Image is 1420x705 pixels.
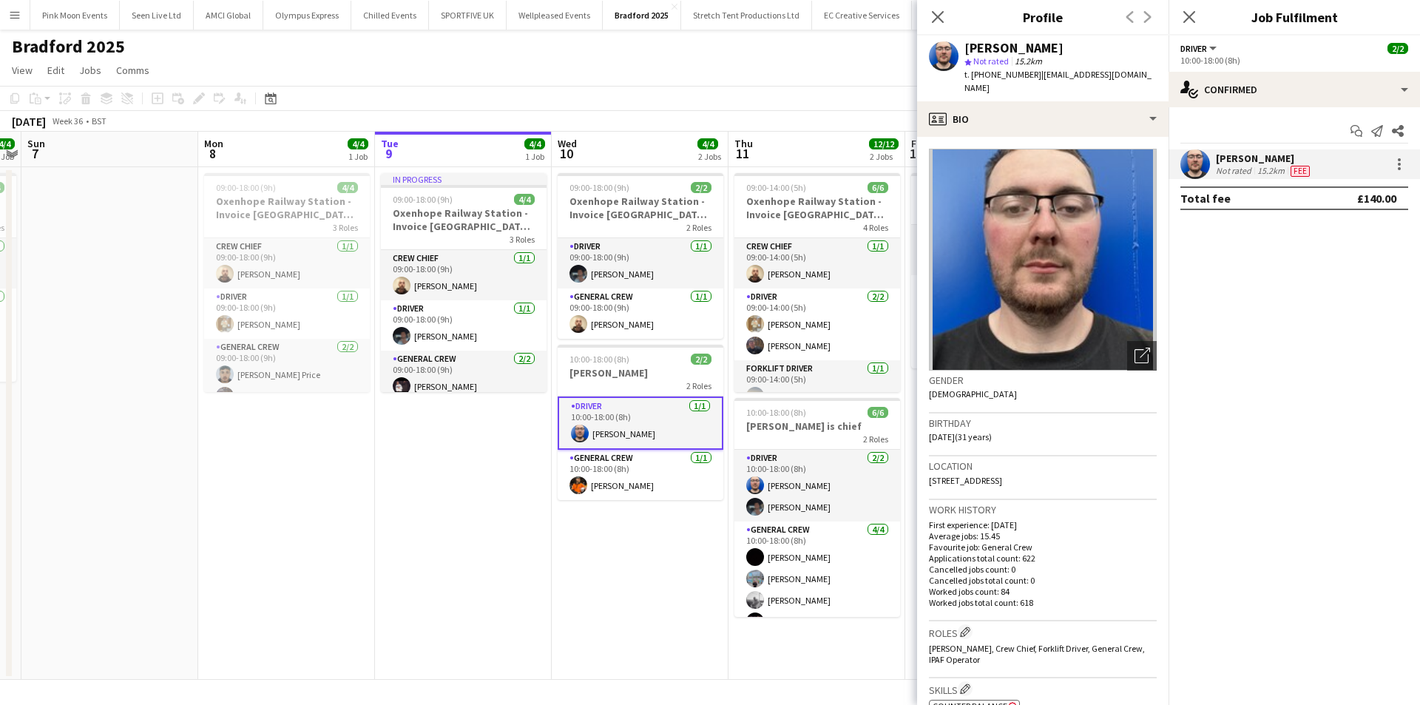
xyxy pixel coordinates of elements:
p: Cancelled jobs total count: 0 [929,575,1157,586]
app-card-role: General Crew1/110:00-18:00 (8h)[PERSON_NAME] [558,450,723,500]
h3: [PERSON_NAME] [558,366,723,380]
div: [PERSON_NAME] [1216,152,1313,165]
h3: Oxenhope Railway Station - Invoice [GEOGRAPHIC_DATA] Royal [734,195,900,221]
span: Thu [734,137,753,150]
button: Stretch Tent Productions Ltd [681,1,812,30]
span: Fri [911,137,923,150]
div: Bio [917,101,1169,137]
button: EC Creative Services [812,1,912,30]
span: 09:00-14:00 (5h) [746,182,806,193]
span: 6/6 [868,407,888,418]
h3: Oxenhope Railway Station - Invoice [GEOGRAPHIC_DATA] Royal [204,195,370,221]
span: 8 [202,145,223,162]
button: Evallance [912,1,974,30]
span: 6/6 [868,182,888,193]
span: 12 [909,145,923,162]
div: Not rated [1216,165,1254,177]
h1: Bradford 2025 [12,36,125,58]
span: 10:00-18:00 (8h) [746,407,806,418]
button: Olympus Express [263,1,351,30]
h3: Job Fulfilment [1169,7,1420,27]
span: 09:00-18:00 (9h) [216,182,276,193]
span: 3 Roles [333,222,358,233]
span: Mon [204,137,223,150]
app-job-card: 09:00-18:00 (9h)2/2Oxenhope Railway Station - Invoice [GEOGRAPHIC_DATA] Royal2 RolesDriver1/109:0... [558,173,723,339]
p: Favourite job: General Crew [929,542,1157,553]
span: [STREET_ADDRESS] [929,475,1002,486]
app-card-role: General Crew3/310:00-18:00 (8h)[PERSON_NAME][PERSON_NAME][PERSON_NAME] [911,275,1077,368]
div: BST [92,115,106,127]
h3: Birthday [929,416,1157,430]
app-card-role: Driver1/110:00-18:00 (8h)[PERSON_NAME] [911,225,1077,275]
span: 09:00-18:00 (9h) [569,182,629,193]
app-card-role: General Crew2/209:00-18:00 (9h)[PERSON_NAME] [381,351,547,422]
h3: [PERSON_NAME] is chief [734,419,900,433]
app-job-card: 09:00-14:00 (5h)6/6Oxenhope Railway Station - Invoice [GEOGRAPHIC_DATA] Royal4 RolesCrew Chief1/1... [734,173,900,392]
span: 3 Roles [510,234,535,245]
h3: Oxenhope Railway Station - Invoice [GEOGRAPHIC_DATA] Royal [558,195,723,221]
span: Driver [1180,43,1207,54]
span: 2 Roles [686,222,711,233]
div: 10:00-18:00 (8h) [1180,55,1408,66]
span: Sun [27,137,45,150]
span: 2/2 [691,354,711,365]
button: Pink Moon Events [30,1,120,30]
span: 7 [25,145,45,162]
span: 4/4 [337,182,358,193]
span: 2 Roles [863,434,888,445]
button: AMCI Global [194,1,263,30]
p: Worked jobs count: 84 [929,586,1157,597]
app-card-role: Driver2/210:00-18:00 (8h)[PERSON_NAME][PERSON_NAME] [734,450,900,522]
div: 10:00-18:00 (8h)6/6[PERSON_NAME] is chief2 RolesDriver2/210:00-18:00 (8h)[PERSON_NAME][PERSON_NAM... [734,398,900,617]
app-card-role: General Crew4/410:00-18:00 (8h)[PERSON_NAME][PERSON_NAME][PERSON_NAME][PERSON_NAME] [734,522,900,636]
app-card-role: Driver1/109:00-18:00 (9h)[PERSON_NAME] [558,238,723,289]
p: Worked jobs total count: 618 [929,597,1157,608]
div: 2 Jobs [870,151,898,162]
span: [PERSON_NAME], Crew Chief, Forklift Driver, General Crew, IPAF Operator [929,643,1145,665]
span: Not rated [973,55,1009,67]
span: 2/2 [691,182,711,193]
p: Cancelled jobs count: 0 [929,564,1157,575]
span: 11 [732,145,753,162]
div: Confirmed [1169,72,1420,107]
span: Jobs [79,64,101,77]
span: 4/4 [348,138,368,149]
span: Week 36 [49,115,86,127]
app-card-role: Driver1/110:00-18:00 (8h)[PERSON_NAME] [558,397,723,450]
span: 9 [379,145,399,162]
div: In progress [381,173,547,185]
span: 12/12 [869,138,899,149]
h3: [PERSON_NAME] is chief [911,195,1077,208]
app-card-role: Driver1/109:00-18:00 (9h)[PERSON_NAME] [204,289,370,339]
app-card-role: Forklift Driver1/109:00-14:00 (5h)[PERSON_NAME] [734,360,900,411]
app-card-role: General Crew2/209:00-18:00 (9h)[PERSON_NAME] Price[PERSON_NAME] [204,339,370,411]
div: 2 Jobs [698,151,721,162]
h3: Roles [929,624,1157,640]
div: Total fee [1180,191,1231,206]
app-card-role: Crew Chief1/109:00-18:00 (9h)[PERSON_NAME] [381,250,547,300]
button: Chilled Events [351,1,429,30]
span: Wed [558,137,577,150]
span: View [12,64,33,77]
p: Average jobs: 15.45 [929,530,1157,542]
app-job-card: 09:00-18:00 (9h)4/4Oxenhope Railway Station - Invoice [GEOGRAPHIC_DATA] Royal3 RolesCrew Chief1/1... [204,173,370,392]
p: Applications total count: 622 [929,553,1157,564]
span: Comms [116,64,149,77]
span: Edit [47,64,64,77]
app-job-card: 10:00-18:00 (8h)4/4[PERSON_NAME] is chief2 RolesDriver1/110:00-18:00 (8h)[PERSON_NAME]General Cre... [911,173,1077,368]
span: Tue [381,137,399,150]
app-card-role: General Crew1/109:00-18:00 (9h)[PERSON_NAME] [558,289,723,339]
div: Open photos pop-in [1127,341,1157,371]
app-card-role: Crew Chief1/109:00-18:00 (9h)[PERSON_NAME] [204,238,370,289]
h3: Skills [929,681,1157,697]
h3: Work history [929,503,1157,516]
span: t. [PHONE_NUMBER] [964,69,1041,80]
div: In progress09:00-18:00 (9h)4/4Oxenhope Railway Station - Invoice [GEOGRAPHIC_DATA] Royal3 RolesCr... [381,173,547,392]
span: 10 [555,145,577,162]
a: Edit [41,61,70,80]
div: 15.2km [1254,165,1288,177]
